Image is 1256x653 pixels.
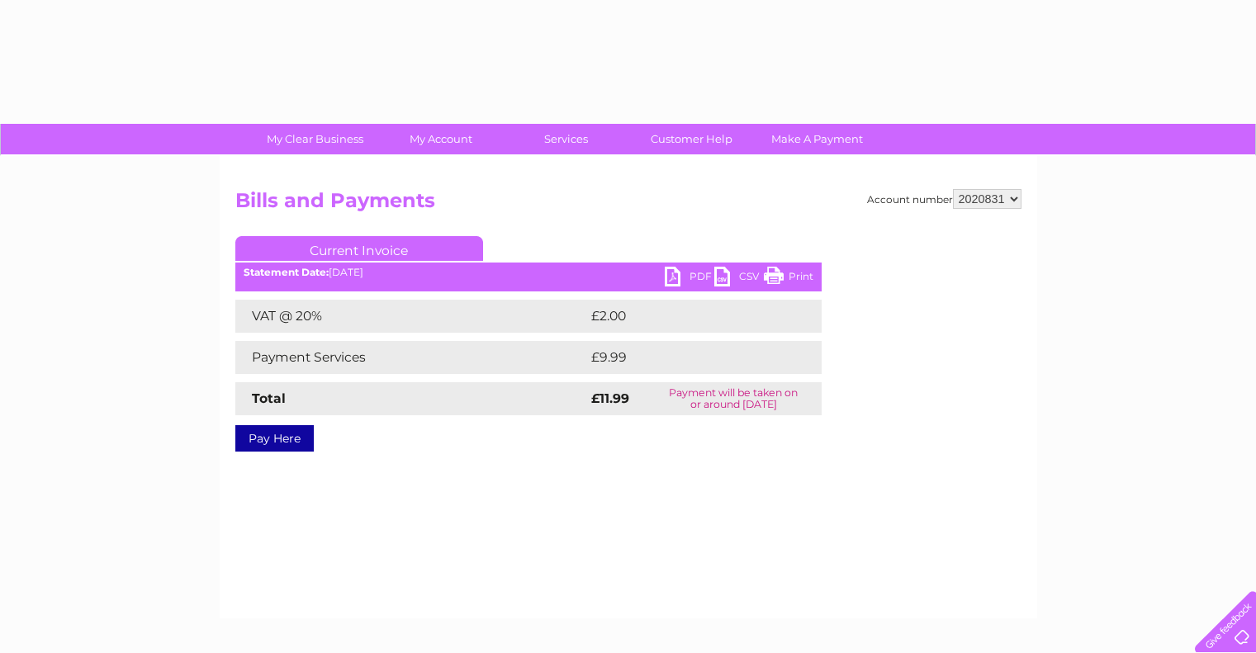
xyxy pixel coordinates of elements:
[646,382,821,415] td: Payment will be taken on or around [DATE]
[591,390,629,406] strong: £11.99
[498,124,634,154] a: Services
[623,124,760,154] a: Customer Help
[247,124,383,154] a: My Clear Business
[244,266,329,278] b: Statement Date:
[372,124,509,154] a: My Account
[764,267,813,291] a: Print
[235,341,587,374] td: Payment Services
[867,189,1021,209] div: Account number
[235,300,587,333] td: VAT @ 20%
[235,425,314,452] a: Pay Here
[235,267,822,278] div: [DATE]
[235,189,1021,220] h2: Bills and Payments
[665,267,714,291] a: PDF
[714,267,764,291] a: CSV
[587,341,784,374] td: £9.99
[252,390,286,406] strong: Total
[749,124,885,154] a: Make A Payment
[235,236,483,261] a: Current Invoice
[587,300,784,333] td: £2.00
